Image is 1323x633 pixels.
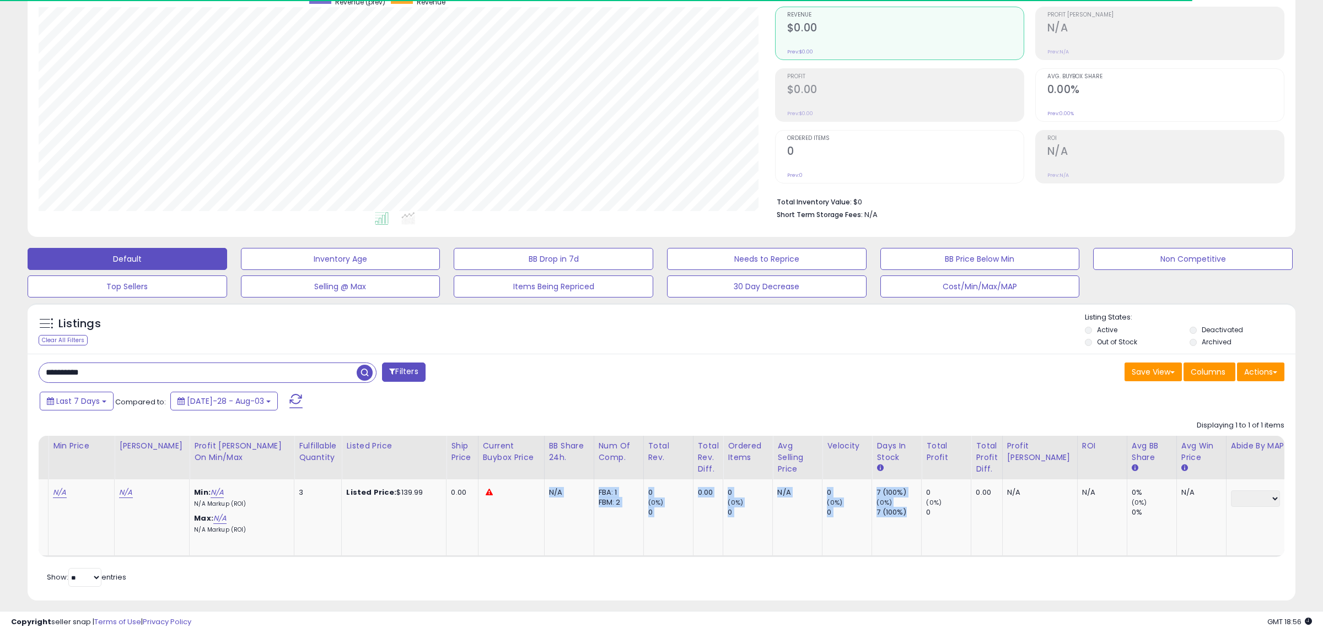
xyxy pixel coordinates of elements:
[1191,366,1225,377] span: Columns
[1197,420,1284,431] div: Displaying 1 to 1 of 1 items
[667,248,867,270] button: Needs to Reprice
[94,616,141,627] a: Terms of Use
[876,498,892,507] small: (0%)
[876,463,883,473] small: Days In Stock.
[880,248,1080,270] button: BB Price Below Min
[39,335,88,345] div: Clear All Filters
[241,248,440,270] button: Inventory Age
[787,172,803,178] small: Prev: 0
[827,488,872,497] div: 0
[1184,363,1235,381] button: Columns
[1267,616,1312,627] span: 2025-08-11 18:56 GMT
[346,440,442,452] div: Listed Price
[728,507,772,517] div: 0
[119,487,132,498] a: N/A
[194,500,286,508] p: N/A Markup (ROI)
[1181,463,1188,473] small: Avg Win Price.
[28,248,227,270] button: Default
[1047,12,1284,18] span: Profit [PERSON_NAME]
[926,440,966,463] div: Total Profit
[382,363,425,382] button: Filters
[1202,325,1243,334] label: Deactivated
[876,488,921,497] div: 7 (100%)
[1132,488,1176,497] div: 0%
[599,440,639,463] div: Num of Comp.
[170,392,278,410] button: [DATE]-28 - Aug-03
[1132,440,1172,463] div: Avg BB Share
[880,275,1080,297] button: Cost/Min/Max/MAP
[787,74,1024,80] span: Profit
[115,397,166,407] span: Compared to:
[1202,337,1231,347] label: Archived
[926,488,971,497] div: 0
[11,617,191,627] div: seller snap | |
[56,396,100,407] span: Last 7 Days
[483,440,540,463] div: Current Buybox Price
[194,526,286,534] p: N/A Markup (ROI)
[667,275,867,297] button: 30 Day Decrease
[1125,363,1182,381] button: Save View
[451,488,469,497] div: 0.00
[876,507,921,517] div: 7 (100%)
[1226,436,1291,479] th: CSV column name: cust_attr_1_Abide by MAP
[1047,110,1074,117] small: Prev: 0.00%
[1237,363,1284,381] button: Actions
[346,488,438,497] div: $139.99
[648,488,693,497] div: 0
[777,210,863,219] b: Short Term Storage Fees:
[451,440,473,463] div: Ship Price
[454,275,653,297] button: Items Being Repriced
[777,440,818,475] div: Avg Selling Price
[1047,145,1284,160] h2: N/A
[1082,440,1122,452] div: ROI
[299,440,337,463] div: Fulfillable Quantity
[1007,488,1069,497] div: N/A
[728,488,772,497] div: 0
[549,488,585,497] div: N/A
[787,136,1024,142] span: Ordered Items
[11,616,51,627] strong: Copyright
[143,616,191,627] a: Privacy Policy
[211,487,224,498] a: N/A
[1047,136,1284,142] span: ROI
[58,316,101,332] h5: Listings
[698,440,719,475] div: Total Rev. Diff.
[40,392,114,410] button: Last 7 Days
[194,487,211,497] b: Min:
[728,498,743,507] small: (0%)
[1007,440,1073,463] div: Profit [PERSON_NAME]
[1047,21,1284,36] h2: N/A
[194,440,289,463] div: Profit [PERSON_NAME] on Min/Max
[599,488,635,497] div: FBA: 1
[1047,48,1069,55] small: Prev: N/A
[28,275,227,297] button: Top Sellers
[119,440,185,452] div: [PERSON_NAME]
[299,488,333,497] div: 3
[346,487,396,497] b: Listed Price:
[827,498,842,507] small: (0%)
[1181,488,1218,497] div: N/A
[53,440,110,452] div: Min Price
[454,248,653,270] button: BB Drop in 7d
[1093,248,1293,270] button: Non Competitive
[864,209,878,220] span: N/A
[1097,337,1137,347] label: Out of Stock
[1132,507,1176,517] div: 0%
[648,498,664,507] small: (0%)
[1181,440,1222,463] div: Avg Win Price
[976,488,993,497] div: 0.00
[787,48,813,55] small: Prev: $0.00
[599,497,635,507] div: FBM: 2
[190,436,294,479] th: The percentage added to the cost of goods (COGS) that forms the calculator for Min & Max prices.
[787,21,1024,36] h2: $0.00
[728,440,768,463] div: Ordered Items
[827,507,872,517] div: 0
[787,83,1024,98] h2: $0.00
[976,440,997,475] div: Total Profit Diff.
[549,440,589,463] div: BB Share 24h.
[1047,74,1284,80] span: Avg. Buybox Share
[187,396,264,407] span: [DATE]-28 - Aug-03
[777,194,1276,208] li: $0
[648,507,693,517] div: 0
[926,498,942,507] small: (0%)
